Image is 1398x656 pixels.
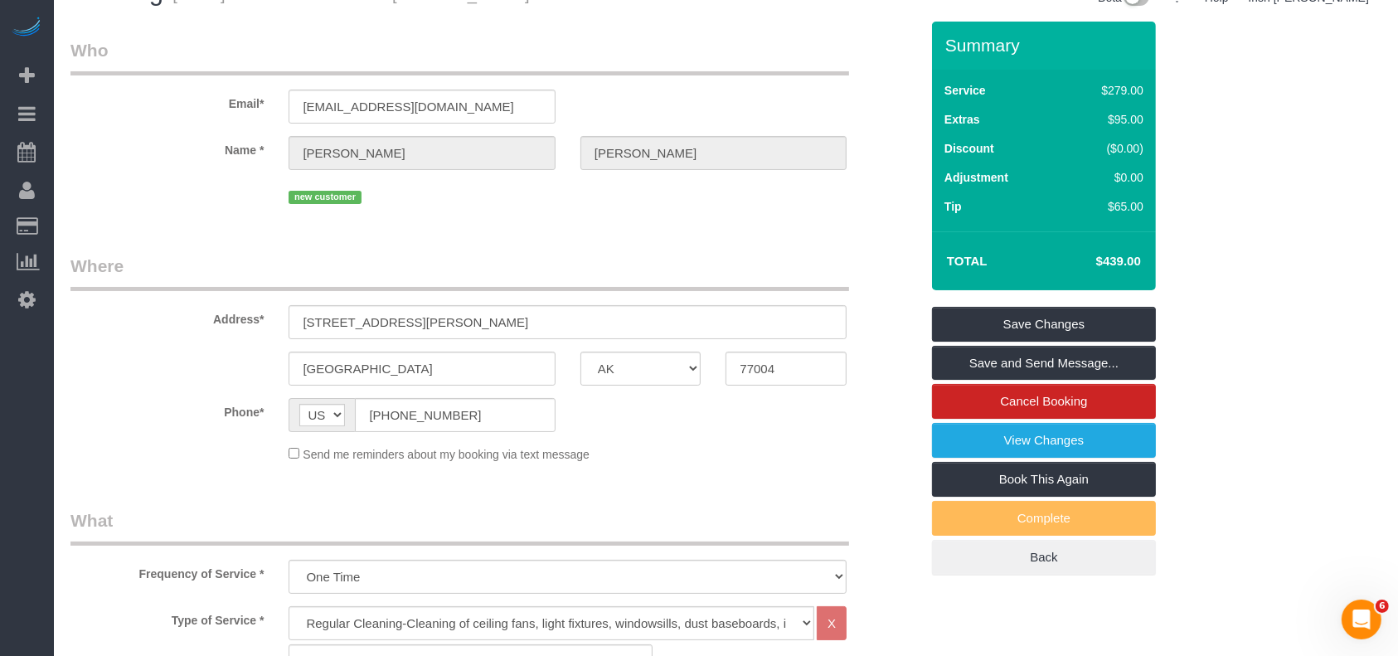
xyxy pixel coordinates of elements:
[10,17,43,40] img: Automaid Logo
[1046,255,1141,269] h4: $439.00
[726,352,847,386] input: Zip Code*
[1376,600,1389,613] span: 6
[944,198,962,215] label: Tip
[932,423,1156,458] a: View Changes
[932,307,1156,342] a: Save Changes
[947,254,988,268] strong: Total
[944,82,986,99] label: Service
[932,462,1156,497] a: Book This Again
[1066,140,1143,157] div: ($0.00)
[944,169,1008,186] label: Adjustment
[70,508,849,546] legend: What
[58,560,276,582] label: Frequency of Service *
[58,90,276,112] label: Email*
[944,140,994,157] label: Discount
[58,606,276,629] label: Type of Service *
[58,305,276,328] label: Address*
[944,111,980,128] label: Extras
[945,36,1148,55] h3: Summary
[303,448,590,461] span: Send me reminders about my booking via text message
[70,38,849,75] legend: Who
[289,136,555,170] input: First Name*
[1066,82,1143,99] div: $279.00
[1066,111,1143,128] div: $95.00
[580,136,847,170] input: Last Name*
[289,90,555,124] input: Email*
[932,346,1156,381] a: Save and Send Message...
[58,398,276,420] label: Phone*
[1066,198,1143,215] div: $65.00
[289,352,555,386] input: City*
[1342,600,1381,639] iframe: Intercom live chat
[289,191,361,204] span: new customer
[70,254,849,291] legend: Where
[932,384,1156,419] a: Cancel Booking
[355,398,555,432] input: Phone*
[932,540,1156,575] a: Back
[58,136,276,158] label: Name *
[1066,169,1143,186] div: $0.00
